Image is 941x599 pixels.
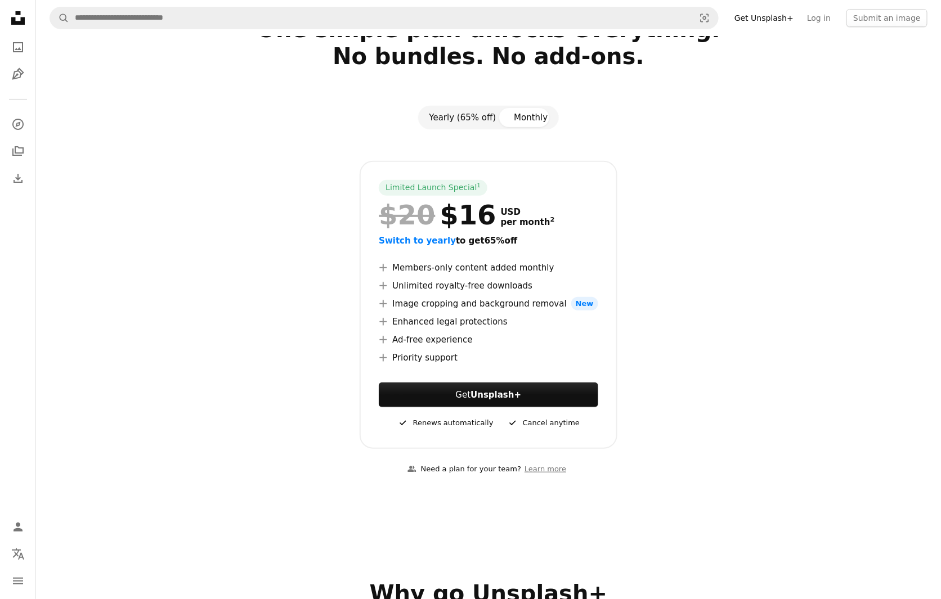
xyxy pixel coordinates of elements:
div: Cancel anytime [507,416,580,430]
a: 1 [475,182,483,193]
div: Limited Launch Special [379,180,487,196]
strong: Unsplash+ [470,390,521,400]
sup: 2 [550,216,555,223]
a: Log in [800,9,837,27]
button: Visual search [691,7,718,29]
a: Download History [7,167,29,190]
button: Language [7,543,29,565]
a: Collections [7,140,29,163]
form: Find visuals sitewide [50,7,719,29]
a: 2 [548,217,557,227]
sup: 1 [477,182,481,188]
a: Home — Unsplash [7,7,29,31]
li: Image cropping and background removal [379,297,598,310]
li: Unlimited royalty-free downloads [379,279,598,292]
div: $16 [379,200,496,229]
button: Yearly (65% off) [420,108,505,127]
a: Explore [7,113,29,136]
span: USD [501,207,555,217]
div: Need a plan for your team? [407,463,521,475]
button: Switch to yearlyto get65%off [379,234,517,247]
a: Get Unsplash+ [728,9,800,27]
a: Log in / Sign up [7,516,29,538]
span: per month [501,217,555,227]
a: Photos [7,36,29,58]
button: GetUnsplash+ [379,382,598,407]
button: Menu [7,570,29,592]
h2: One simple plan unlocks everything. No bundles. No add-ons. [126,16,851,97]
span: New [571,297,598,310]
li: Priority support [379,351,598,364]
li: Ad-free experience [379,333,598,346]
button: Submit an image [846,9,927,27]
a: Learn more [521,460,570,479]
div: Renews automatically [397,416,494,430]
button: Search Unsplash [50,7,69,29]
li: Enhanced legal protections [379,315,598,328]
a: Illustrations [7,63,29,85]
button: Monthly [505,108,557,127]
span: $20 [379,200,435,229]
span: Switch to yearly [379,236,456,246]
li: Members-only content added monthly [379,261,598,274]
